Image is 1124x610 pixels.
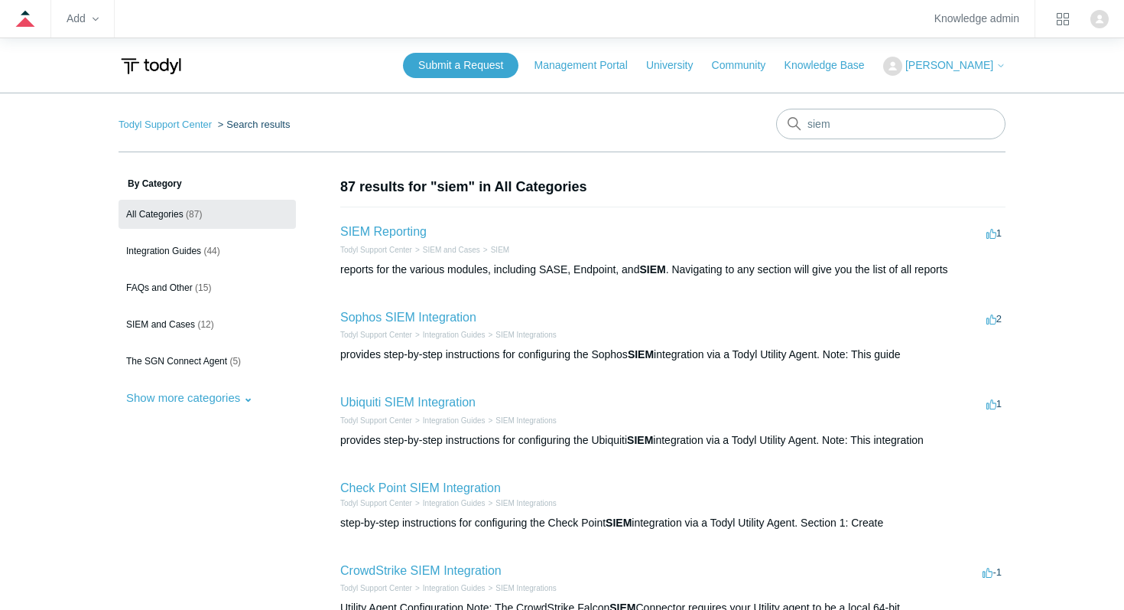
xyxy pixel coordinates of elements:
[1090,10,1109,28] zd-hc-trigger: Click your profile icon to open the profile menu
[340,177,1005,197] h1: 87 results for "siem" in All Categories
[423,331,486,339] a: Integration Guides
[340,497,412,509] li: Todyl Support Center
[712,57,781,73] a: Community
[534,57,643,73] a: Management Portal
[491,246,509,254] a: SIEM
[480,244,509,256] li: SIEM
[986,398,1002,409] span: 1
[983,566,1002,578] span: -1
[340,564,502,577] a: CrowdStrike SIEM Integration
[119,119,212,130] a: Todyl Support Center
[340,246,412,254] a: Todyl Support Center
[126,246,201,256] span: Integration Guides
[883,57,1005,76] button: [PERSON_NAME]
[119,273,296,302] a: FAQs and Other (15)
[340,396,476,409] a: Ubiquiti SIEM Integration
[934,15,1019,23] a: Knowledge admin
[412,244,480,256] li: SIEM and Cases
[67,15,99,23] zd-hc-trigger: Add
[119,236,296,266] a: Integration Guides (44)
[905,59,993,71] span: [PERSON_NAME]
[495,584,556,592] a: SIEM Integrations
[119,383,261,412] button: Show more categories
[412,415,486,426] li: Integration Guides
[776,109,1005,139] input: Search
[215,119,291,130] li: Search results
[340,515,1005,531] div: step-by-step instructions for configuring the Check Point integration via a Todyl Utility Agent. ...
[412,329,486,341] li: Integration Guides
[203,246,219,256] span: (44)
[340,347,1005,363] div: provides step-by-step instructions for configuring the Sophos integration via a Todyl Utility Age...
[119,310,296,339] a: SIEM and Cases (12)
[229,356,241,367] span: (5)
[119,347,296,376] a: The SGN Connect Agent (5)
[126,319,195,330] span: SIEM and Cases
[186,209,202,220] span: (87)
[423,584,486,592] a: Integration Guides
[119,119,215,130] li: Todyl Support Center
[195,282,211,293] span: (15)
[1090,10,1109,28] img: user avatar
[340,481,501,494] a: Check Point SIEM Integration
[495,499,556,507] a: SIEM Integrations
[340,499,412,507] a: Todyl Support Center
[628,348,654,360] em: SIEM
[423,499,486,507] a: Integration Guides
[119,52,184,80] img: Todyl Support Center Help Center home page
[197,319,213,330] span: (12)
[412,497,486,509] li: Integration Guides
[423,246,480,254] a: SIEM and Cases
[423,416,486,425] a: Integration Guides
[486,329,557,341] li: SIEM Integrations
[486,415,557,426] li: SIEM Integrations
[606,517,632,529] em: SIEM
[495,416,556,425] a: SIEM Integrations
[340,262,1005,278] div: reports for the various modules, including SASE, Endpoint, and . Navigating to any section will g...
[119,200,296,229] a: All Categories (87)
[486,497,557,509] li: SIEM Integrations
[126,209,184,220] span: All Categories
[627,434,653,446] em: SIEM
[340,432,1005,449] div: provides step-by-step instructions for configuring the Ubiquiti integration via a Todyl Utility A...
[340,582,412,594] li: Todyl Support Center
[639,263,665,276] em: SIEM
[119,177,296,191] h3: By Category
[340,329,412,341] li: Todyl Support Center
[495,331,556,339] a: SIEM Integrations
[340,415,412,426] li: Todyl Support Center
[340,311,476,324] a: Sophos SIEM Integration
[340,584,412,592] a: Todyl Support Center
[412,582,486,594] li: Integration Guides
[486,582,557,594] li: SIEM Integrations
[340,331,412,339] a: Todyl Support Center
[126,356,227,367] span: The SGN Connect Agent
[646,57,708,73] a: University
[785,57,880,73] a: Knowledge Base
[986,313,1002,325] span: 2
[340,416,412,425] a: Todyl Support Center
[340,225,427,238] a: SIEM Reporting
[986,227,1002,239] span: 1
[126,282,193,293] span: FAQs and Other
[340,244,412,256] li: Todyl Support Center
[403,53,518,78] a: Submit a Request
